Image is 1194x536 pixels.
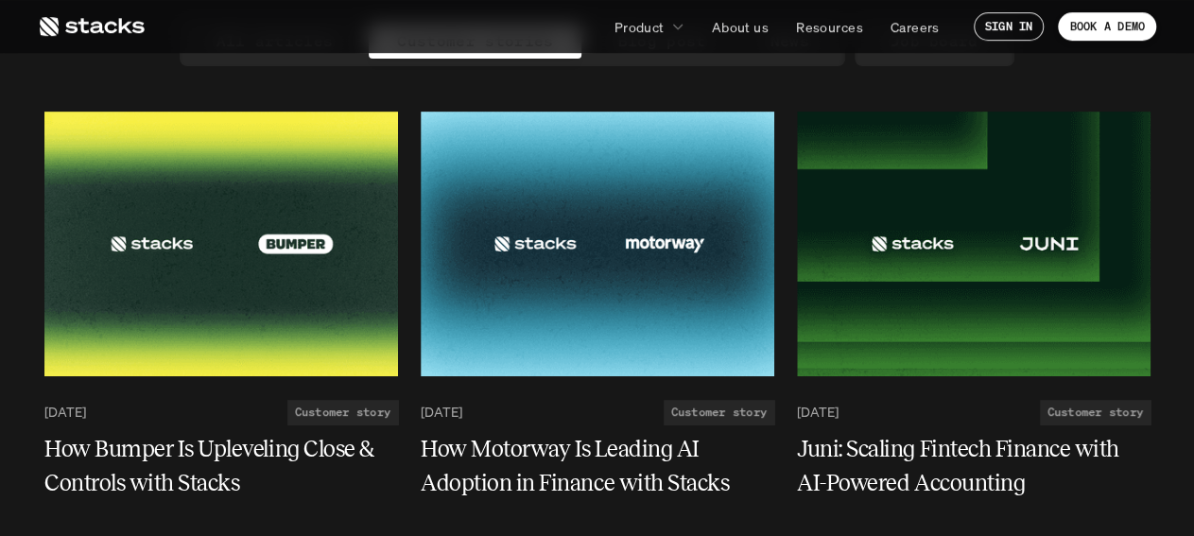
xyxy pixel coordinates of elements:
[797,112,1151,376] img: Teal Flower
[974,12,1045,41] a: SIGN IN
[785,9,874,43] a: Resources
[284,85,365,100] a: Privacy Policy
[1058,12,1156,41] a: BOOK A DEMO
[701,9,780,43] a: About us
[294,406,389,419] h2: Customer story
[421,432,774,500] a: How Motorway Is Leading AI Adoption in Finance with Stacks
[44,432,398,500] a: How Bumper Is Upleveling Close & Controls with Stacks
[891,17,940,37] p: Careers
[796,17,863,37] p: Resources
[44,432,375,500] h5: How Bumper Is Upleveling Close & Controls with Stacks
[797,404,839,420] p: [DATE]
[1047,406,1142,419] h2: Customer story
[44,400,398,424] a: [DATE]Customer story
[614,17,665,37] p: Product
[879,9,951,43] a: Careers
[44,404,86,420] p: [DATE]
[797,400,1151,424] a: [DATE]Customer story
[421,404,462,420] p: [DATE]
[712,17,769,37] p: About us
[421,400,774,424] a: [DATE]Customer story
[670,406,766,419] h2: Customer story
[985,20,1033,33] p: SIGN IN
[421,432,752,500] h5: How Motorway Is Leading AI Adoption in Finance with Stacks
[797,432,1128,500] h5: Juni: Scaling Fintech Finance with AI-Powered Accounting
[1069,20,1145,33] p: BOOK A DEMO
[797,432,1151,500] a: Juni: Scaling Fintech Finance with AI-Powered Accounting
